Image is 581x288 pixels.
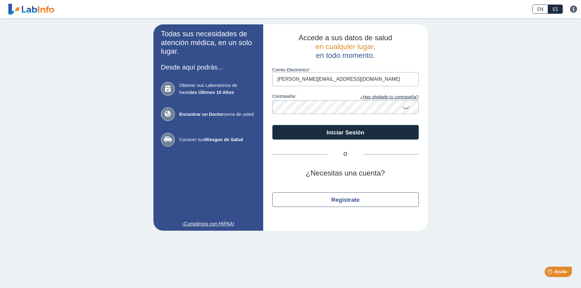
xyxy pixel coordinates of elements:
[205,137,243,142] b: Riesgos de Salud
[346,94,419,101] a: ¿Has olvidado tu contraseña?
[299,34,392,42] span: Accede a sus datos de salud
[161,63,256,71] h3: Desde aquí podrás...
[161,220,256,228] a: ¡Cumplimos con HIPAA!
[272,94,346,101] label: contraseña
[327,151,364,158] span: O
[179,112,224,117] b: Encontrar un Doctor
[316,51,375,59] span: en todo momento.
[190,90,234,95] b: los Últimos 10 Años
[315,42,375,51] span: en cualquier lugar,
[272,67,419,72] label: Correo Electronico
[527,264,574,281] iframe: Help widget launcher
[161,30,256,56] h2: Todas sus necesidades de atención médica, en un solo lugar.
[533,5,548,14] a: EN
[179,111,256,118] span: cerca de usted
[179,82,256,96] span: Obtener sus Laboratorios de hasta
[272,192,419,207] button: Regístrate
[179,136,256,143] span: Conocer sus
[272,169,419,178] h2: ¿Necesitas una cuenta?
[272,125,419,140] button: Iniciar Sesión
[548,5,563,14] a: ES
